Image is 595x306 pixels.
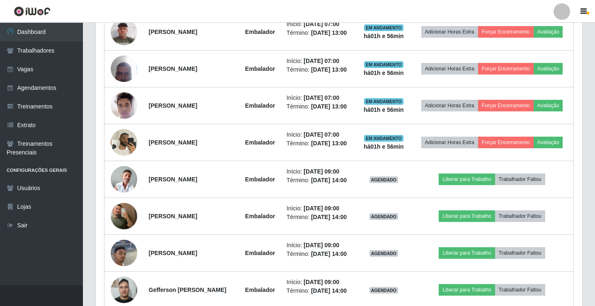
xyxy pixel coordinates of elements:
[534,26,563,38] button: Avaliação
[311,287,347,294] time: [DATE] 14:00
[287,94,352,102] li: Início:
[149,287,226,293] strong: Gefferson [PERSON_NAME]
[287,176,352,185] li: Término:
[439,173,495,185] button: Liberar para Trabalho
[245,176,275,183] strong: Embalador
[287,241,352,250] li: Início:
[245,102,275,109] strong: Embalador
[364,70,404,76] strong: há 01 h e 56 min
[111,14,137,49] img: 1709375112510.jpeg
[311,140,347,147] time: [DATE] 13:00
[287,20,352,29] li: Início:
[149,102,197,109] strong: [PERSON_NAME]
[534,63,563,75] button: Avaliação
[149,65,197,72] strong: [PERSON_NAME]
[304,94,339,101] time: [DATE] 07:00
[111,193,137,240] img: 1743729156347.jpeg
[287,102,352,111] li: Término:
[439,210,495,222] button: Liberar para Trabalho
[311,177,347,183] time: [DATE] 14:00
[421,137,478,148] button: Adicionar Horas Extra
[287,213,352,222] li: Término:
[495,173,545,185] button: Trabalhador Faltou
[369,176,398,183] span: AGENDADO
[311,66,347,73] time: [DATE] 13:00
[287,250,352,258] li: Término:
[421,26,478,38] button: Adicionar Horas Extra
[14,6,51,17] img: CoreUI Logo
[495,284,545,296] button: Trabalhador Faltou
[287,287,352,295] li: Término:
[439,247,495,259] button: Liberar para Trabalho
[287,204,352,213] li: Início:
[364,135,403,142] span: EM ANDAMENTO
[495,210,545,222] button: Trabalhador Faltou
[287,167,352,176] li: Início:
[149,250,197,256] strong: [PERSON_NAME]
[287,29,352,37] li: Término:
[287,130,352,139] li: Início:
[287,57,352,65] li: Início:
[149,213,197,219] strong: [PERSON_NAME]
[111,125,137,160] img: 1755889070494.jpeg
[311,29,347,36] time: [DATE] 13:00
[287,65,352,74] li: Término:
[245,213,275,219] strong: Embalador
[111,224,137,282] img: 1747164735846.jpeg
[304,58,339,64] time: [DATE] 07:00
[495,247,545,259] button: Trabalhador Faltou
[111,88,137,123] img: 1725546046209.jpeg
[245,139,275,146] strong: Embalador
[149,29,197,35] strong: [PERSON_NAME]
[369,250,398,257] span: AGENDADO
[245,250,275,256] strong: Embalador
[364,33,404,39] strong: há 01 h e 56 min
[478,100,534,111] button: Forçar Encerramento
[245,29,275,35] strong: Embalador
[364,106,404,113] strong: há 01 h e 56 min
[287,139,352,148] li: Término:
[534,100,563,111] button: Avaliação
[111,51,137,86] img: 1722619557508.jpeg
[304,205,339,212] time: [DATE] 09:00
[421,63,478,75] button: Adicionar Horas Extra
[304,21,339,27] time: [DATE] 07:00
[478,63,534,75] button: Forçar Encerramento
[364,143,404,150] strong: há 01 h e 56 min
[304,279,339,285] time: [DATE] 09:00
[364,24,403,31] span: EM ANDAMENTO
[287,278,352,287] li: Início:
[478,26,534,38] button: Forçar Encerramento
[304,168,339,175] time: [DATE] 09:00
[111,166,137,193] img: 1698100436346.jpeg
[364,61,403,68] span: EM ANDAMENTO
[149,139,197,146] strong: [PERSON_NAME]
[369,213,398,220] span: AGENDADO
[478,137,534,148] button: Forçar Encerramento
[311,103,347,110] time: [DATE] 13:00
[364,98,403,105] span: EM ANDAMENTO
[149,176,197,183] strong: [PERSON_NAME]
[534,137,563,148] button: Avaliação
[304,131,339,138] time: [DATE] 07:00
[304,242,339,248] time: [DATE] 09:00
[439,284,495,296] button: Liberar para Trabalho
[369,287,398,294] span: AGENDADO
[311,214,347,220] time: [DATE] 14:00
[245,287,275,293] strong: Embalador
[421,100,478,111] button: Adicionar Horas Extra
[245,65,275,72] strong: Embalador
[311,251,347,257] time: [DATE] 14:00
